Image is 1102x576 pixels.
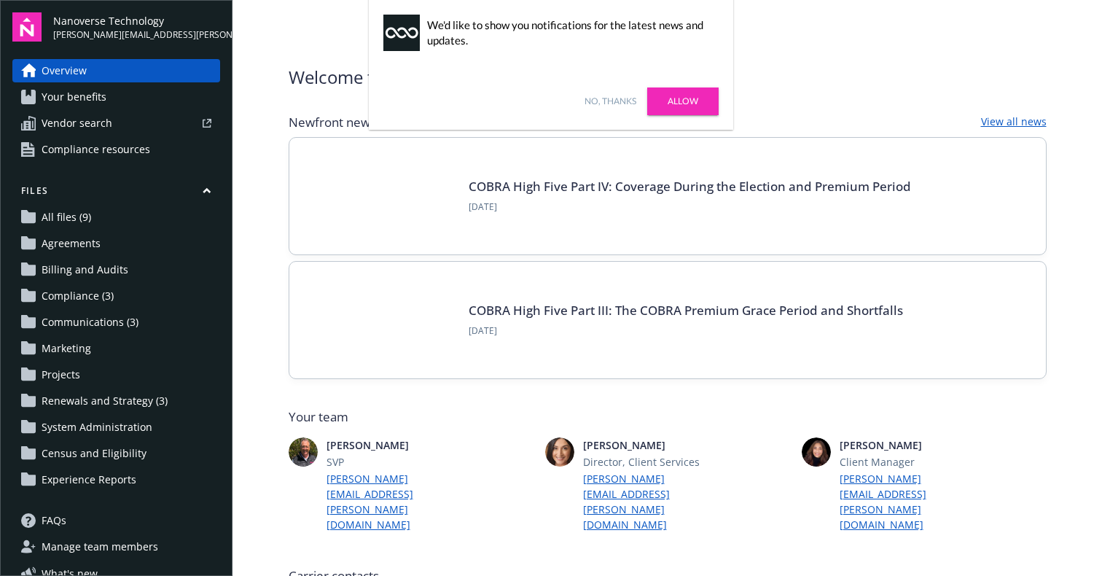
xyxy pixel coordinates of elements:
span: Compliance (3) [42,284,114,308]
span: Client Manager [840,454,982,470]
a: All files (9) [12,206,220,229]
a: No, thanks [585,95,636,108]
span: Overview [42,59,87,82]
span: Renewals and Strategy (3) [42,389,168,413]
span: [PERSON_NAME][EMAIL_ADDRESS][PERSON_NAME][DOMAIN_NAME] [53,28,220,42]
a: Compliance (3) [12,284,220,308]
a: Communications (3) [12,311,220,334]
span: Compliance resources [42,138,150,161]
a: Your benefits [12,85,220,109]
a: Allow [647,87,719,115]
span: Experience Reports [42,468,136,491]
span: [PERSON_NAME] [583,437,726,453]
span: Vendor search [42,112,112,135]
a: [PERSON_NAME][EMAIL_ADDRESS][PERSON_NAME][DOMAIN_NAME] [583,471,726,532]
span: System Administration [42,416,152,439]
span: [DATE] [469,201,911,214]
span: Welcome to Navigator , [PERSON_NAME] [289,64,612,90]
img: photo [545,437,574,467]
a: Experience Reports [12,468,220,491]
a: Census and Eligibility [12,442,220,465]
a: Compliance resources [12,138,220,161]
span: Projects [42,363,80,386]
button: Files [12,184,220,203]
a: Agreements [12,232,220,255]
a: COBRA High Five Part III: The COBRA Premium Grace Period and Shortfalls [469,302,903,319]
a: View all news [981,114,1047,131]
span: Nanoverse Technology [53,13,220,28]
span: [PERSON_NAME] [840,437,982,453]
a: Manage team members [12,535,220,559]
a: [PERSON_NAME][EMAIL_ADDRESS][PERSON_NAME][DOMAIN_NAME] [840,471,982,532]
span: Newfront news [289,114,376,131]
span: Your team [289,408,1047,426]
img: BLOG-Card Image - Compliance - COBRA High Five Pt 3 - 09-03-25.jpg [313,285,451,355]
img: BLOG-Card Image - Compliance - COBRA High Five Pt 4 - 09-04-25.jpg [313,161,451,231]
img: navigator-logo.svg [12,12,42,42]
span: Director, Client Services [583,454,726,470]
span: [DATE] [469,324,903,338]
a: FAQs [12,509,220,532]
span: Manage team members [42,535,158,559]
a: Overview [12,59,220,82]
span: Your benefits [42,85,106,109]
span: Billing and Audits [42,258,128,281]
img: photo [289,437,318,467]
span: [PERSON_NAME] [327,437,469,453]
span: FAQs [42,509,66,532]
a: Vendor search [12,112,220,135]
span: Agreements [42,232,101,255]
button: Nanoverse Technology[PERSON_NAME][EMAIL_ADDRESS][PERSON_NAME][DOMAIN_NAME] [53,12,220,42]
a: Renewals and Strategy (3) [12,389,220,413]
img: photo [802,437,831,467]
a: Billing and Audits [12,258,220,281]
a: System Administration [12,416,220,439]
span: Communications (3) [42,311,138,334]
span: Marketing [42,337,91,360]
div: We'd like to show you notifications for the latest news and updates. [427,17,711,48]
span: Census and Eligibility [42,442,146,465]
span: All files (9) [42,206,91,229]
a: COBRA High Five Part IV: Coverage During the Election and Premium Period [469,178,911,195]
span: SVP [327,454,469,470]
a: Projects [12,363,220,386]
a: Marketing [12,337,220,360]
a: [PERSON_NAME][EMAIL_ADDRESS][PERSON_NAME][DOMAIN_NAME] [327,471,469,532]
